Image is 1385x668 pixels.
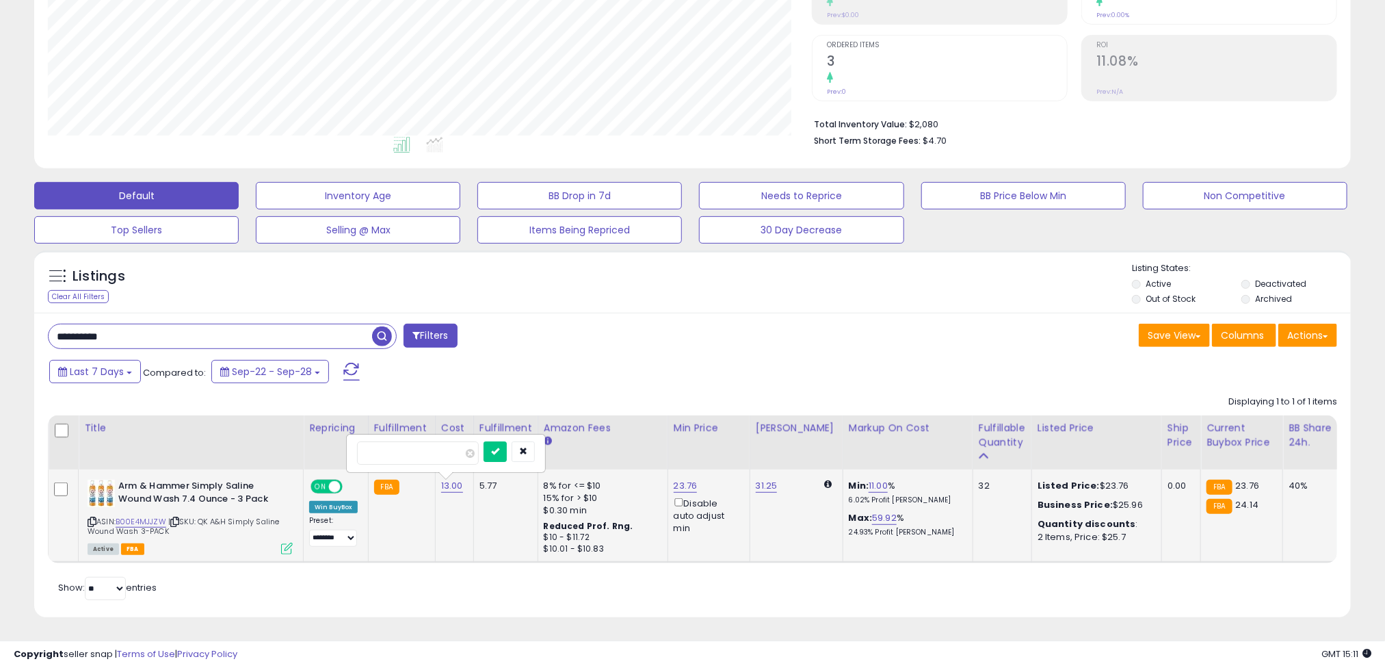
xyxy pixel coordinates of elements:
small: Prev: $0.00 [827,11,859,19]
div: Cost [441,421,468,435]
span: ON [312,481,329,493]
div: Ship Price [1168,421,1195,450]
button: Last 7 Days [49,360,141,383]
label: Out of Stock [1146,293,1196,305]
div: [PERSON_NAME] [756,421,837,435]
p: Listing States: [1132,262,1351,275]
div: Title [84,421,298,435]
span: FBA [121,543,144,555]
th: The percentage added to the cost of goods (COGS) that forms the calculator for Min & Max prices. [843,415,973,470]
button: Actions [1278,324,1337,347]
small: FBA [374,480,399,495]
p: 24.93% Profit [PERSON_NAME] [849,528,962,537]
span: Sep-22 - Sep-28 [232,365,312,378]
a: 13.00 [441,479,463,493]
a: 59.92 [872,511,897,525]
button: Sep-22 - Sep-28 [211,360,329,383]
small: Prev: 0 [827,88,846,96]
div: Repricing [309,421,362,435]
label: Archived [1255,293,1292,305]
div: $23.76 [1038,480,1151,492]
strong: Copyright [14,647,64,660]
div: $25.96 [1038,499,1151,511]
b: Short Term Storage Fees: [814,135,921,146]
div: $10.01 - $10.83 [544,543,657,555]
li: $2,080 [814,115,1327,131]
a: B00E4MJJZW [116,516,166,528]
div: 15% for > $10 [544,492,657,504]
a: 11.00 [869,479,888,493]
div: Win BuyBox [309,501,358,513]
div: Clear All Filters [48,290,109,303]
button: Selling @ Max [256,216,460,244]
div: Preset: [309,516,358,547]
div: 8% for <= $10 [544,480,657,492]
span: Last 7 Days [70,365,124,378]
b: Arm & Hammer Simply Saline Wound Wash 7.4 Ounce - 3 Pack [118,480,285,509]
h5: Listings [72,267,125,286]
span: Compared to: [143,366,206,379]
button: BB Price Below Min [921,182,1126,209]
img: 51w5NkK0TpL._SL40_.jpg [88,480,115,507]
div: % [849,512,962,537]
div: 32 [979,480,1021,492]
button: Top Sellers [34,216,239,244]
div: : [1038,518,1151,530]
div: Displaying 1 to 1 of 1 items [1228,396,1337,409]
b: Reduced Prof. Rng. [544,520,633,532]
div: Current Buybox Price [1206,421,1277,450]
button: Non Competitive [1143,182,1347,209]
span: 2025-10-6 15:11 GMT [1321,647,1371,660]
a: 23.76 [674,479,698,493]
button: Inventory Age [256,182,460,209]
div: BB Share 24h. [1289,421,1338,450]
label: Active [1146,278,1172,290]
div: Markup on Cost [849,421,967,435]
span: $4.70 [923,134,947,147]
span: Show: entries [58,581,157,594]
b: Max: [849,511,873,524]
b: Total Inventory Value: [814,118,907,130]
small: FBA [1206,480,1232,495]
small: Prev: 0.00% [1096,11,1129,19]
div: Listed Price [1038,421,1156,435]
b: Min: [849,479,869,492]
button: Columns [1212,324,1276,347]
a: Privacy Policy [177,647,237,660]
b: Quantity discounts [1038,517,1136,530]
a: Terms of Use [117,647,175,660]
div: 5.77 [479,480,527,492]
a: 31.25 [756,479,778,493]
span: 23.76 [1236,479,1260,492]
div: Min Price [674,421,744,435]
span: OFF [341,481,362,493]
span: All listings currently available for purchase on Amazon [88,543,119,555]
div: 0.00 [1168,480,1190,492]
div: Disable auto adjust min [674,496,739,535]
h2: 3 [827,53,1067,72]
div: % [849,480,962,505]
div: Fulfillment [374,421,430,435]
button: Save View [1139,324,1210,347]
h2: 11.08% [1096,53,1336,72]
span: Columns [1221,329,1264,342]
small: Amazon Fees. [544,435,552,448]
span: ROI [1096,42,1336,49]
button: Needs to Reprice [699,182,903,209]
p: 6.02% Profit [PERSON_NAME] [849,496,962,505]
div: Amazon Fees [544,421,662,435]
button: Filters [404,324,457,348]
button: Default [34,182,239,209]
button: BB Drop in 7d [477,182,682,209]
div: $10 - $11.72 [544,532,657,543]
div: $0.30 min [544,504,657,517]
span: 24.14 [1236,498,1259,511]
label: Deactivated [1255,278,1306,290]
span: | SKU: QK A&H Simply Saline Wound Wash 3-PACK [88,516,280,537]
small: Prev: N/A [1096,88,1123,96]
div: Fulfillment Cost [479,421,532,450]
small: FBA [1206,499,1232,514]
b: Business Price: [1038,498,1113,511]
div: seller snap | | [14,648,237,661]
b: Listed Price: [1038,479,1100,492]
